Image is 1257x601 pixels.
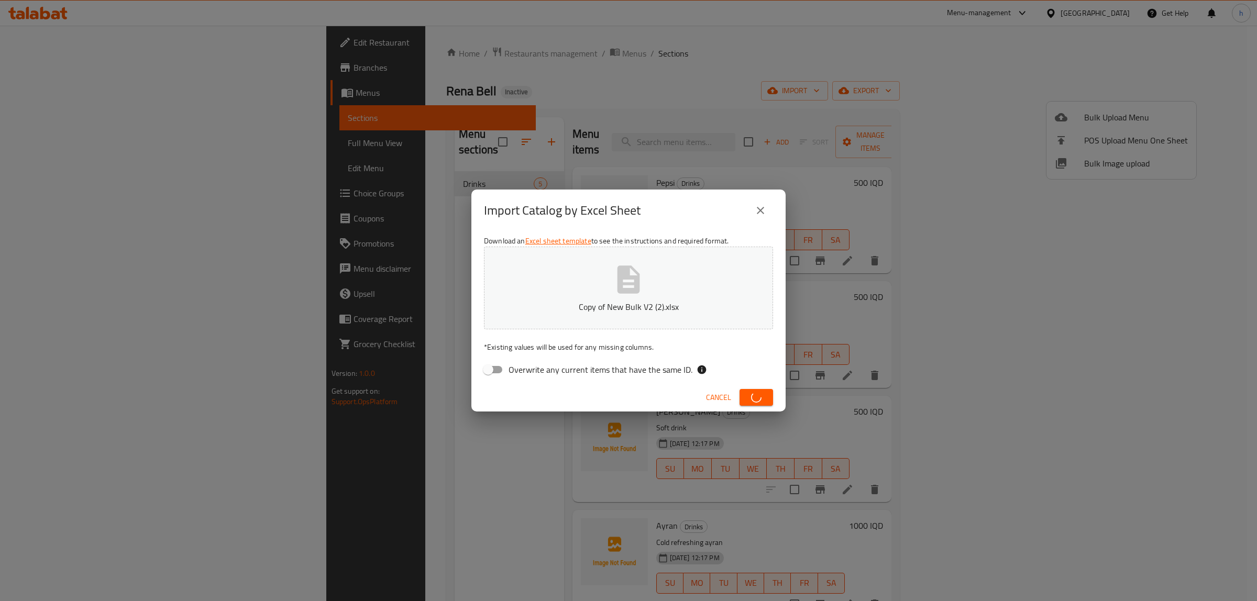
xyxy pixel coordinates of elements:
[706,391,731,404] span: Cancel
[702,388,735,407] button: Cancel
[509,363,692,376] span: Overwrite any current items that have the same ID.
[484,247,773,329] button: Copy of New Bulk V2 (2).xlsx
[500,300,757,313] p: Copy of New Bulk V2 (2).xlsx
[471,231,786,383] div: Download an to see the instructions and required format.
[484,202,641,219] h2: Import Catalog by Excel Sheet
[525,234,591,248] a: Excel sheet template
[484,342,773,352] p: Existing values will be used for any missing columns.
[748,198,773,223] button: close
